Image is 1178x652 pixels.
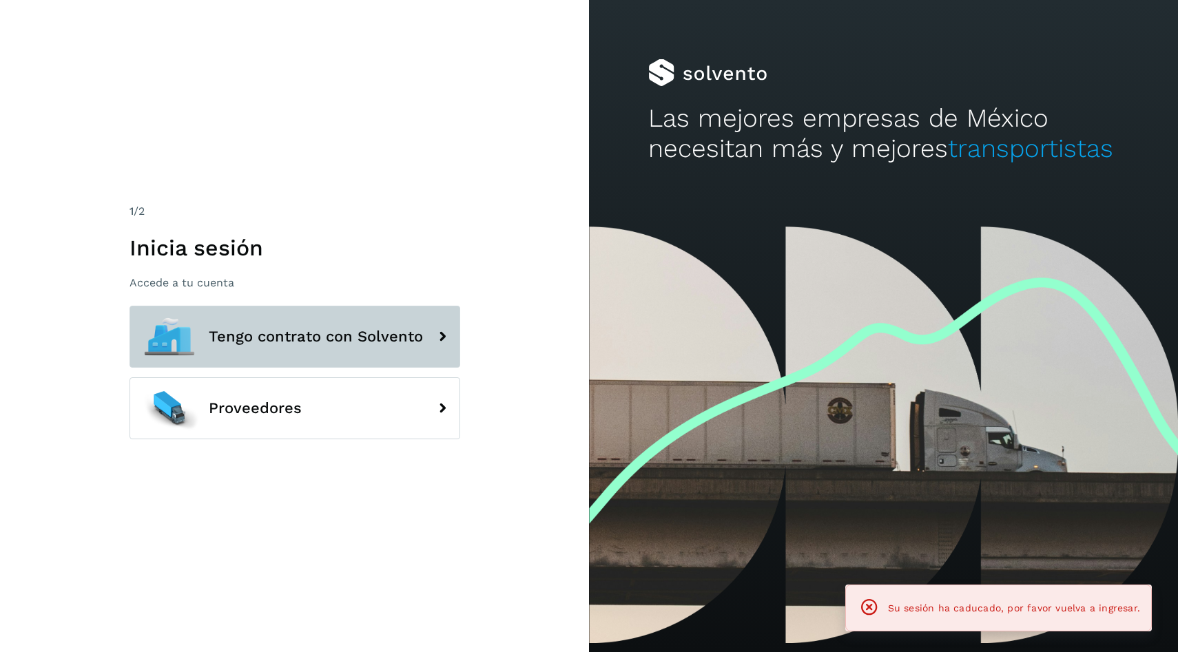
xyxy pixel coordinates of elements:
span: transportistas [948,134,1113,163]
h2: Las mejores empresas de México necesitan más y mejores [648,103,1119,165]
div: /2 [130,203,460,220]
span: Tengo contrato con Solvento [209,328,423,345]
h1: Inicia sesión [130,235,460,261]
button: Tengo contrato con Solvento [130,306,460,368]
span: 1 [130,204,134,218]
button: Proveedores [130,377,460,439]
p: Accede a tu cuenta [130,276,460,289]
span: Proveedores [209,400,302,417]
span: Su sesión ha caducado, por favor vuelva a ingresar. [888,602,1140,613]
